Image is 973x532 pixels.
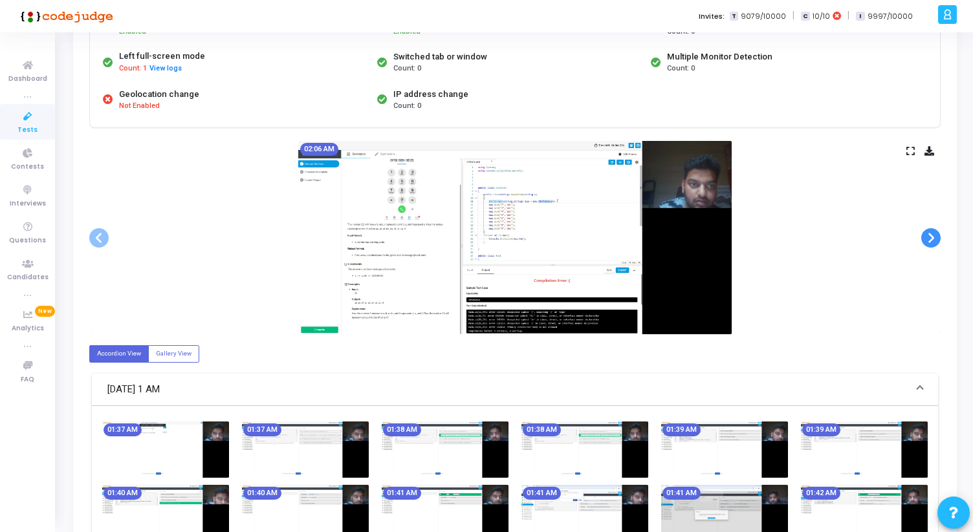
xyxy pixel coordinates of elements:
[35,306,55,317] span: New
[667,50,772,63] div: Multiple Monitor Detection
[102,421,229,478] img: screenshot-1759176430648.jpeg
[119,50,205,63] div: Left full-screen mode
[667,63,695,74] span: Count: 0
[119,63,147,74] span: Count: 1
[243,423,281,436] mat-chip: 01:37 AM
[298,141,732,334] img: screenshot-1759178170661.jpeg
[7,272,49,283] span: Candidates
[699,11,725,22] label: Invites:
[119,101,160,112] span: Not Enabled
[382,421,508,478] img: screenshot-1759176490651.jpeg
[92,374,938,406] mat-expansion-panel-header: [DATE] 1 AM
[393,63,421,74] span: Count: 0
[242,421,369,478] img: screenshot-1759176460670.jpeg
[149,63,182,75] button: View logs
[12,323,44,334] span: Analytics
[21,374,34,385] span: FAQ
[243,487,281,500] mat-chip: 01:40 AM
[8,74,47,85] span: Dashboard
[802,487,840,500] mat-chip: 01:42 AM
[393,88,468,101] div: IP address change
[856,12,864,21] span: I
[523,487,561,500] mat-chip: 01:41 AM
[868,11,913,22] span: 9997/10000
[17,125,38,136] span: Tests
[119,88,199,101] div: Geolocation change
[801,421,928,478] img: screenshot-1759176580534.jpeg
[801,12,809,21] span: C
[383,487,421,500] mat-chip: 01:41 AM
[104,487,142,500] mat-chip: 01:40 AM
[107,382,907,397] mat-panel-title: [DATE] 1 AM
[10,198,46,209] span: Interviews
[813,11,830,22] span: 10/10
[662,487,701,500] mat-chip: 01:41 AM
[802,423,840,436] mat-chip: 01:39 AM
[119,27,146,36] span: Enabled
[104,423,142,436] mat-chip: 01:37 AM
[393,50,487,63] div: Switched tab or window
[521,421,648,478] img: screenshot-1759176520683.jpeg
[793,9,794,23] span: |
[300,143,338,156] mat-chip: 02:06 AM
[393,27,421,36] span: Enabled
[741,11,786,22] span: 9079/10000
[730,12,738,21] span: T
[9,235,46,246] span: Questions
[661,421,788,478] img: screenshot-1759176550668.jpeg
[16,3,113,29] img: logo
[383,423,421,436] mat-chip: 01:38 AM
[11,162,44,173] span: Contests
[662,423,701,436] mat-chip: 01:39 AM
[523,423,561,436] mat-chip: 01:38 AM
[847,9,849,23] span: |
[148,345,199,363] label: Gallery View
[89,345,149,363] label: Accordion View
[393,101,421,112] span: Count: 0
